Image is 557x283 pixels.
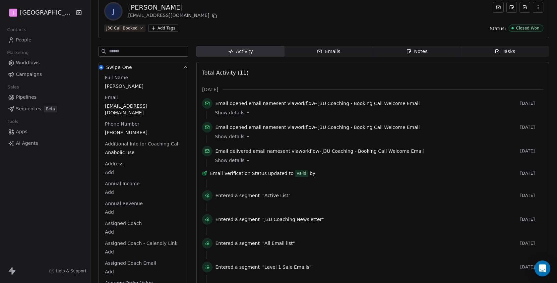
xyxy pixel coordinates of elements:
span: Annual Income [103,180,141,187]
span: Add [105,209,182,215]
span: J [105,3,121,19]
span: Anabolic use [105,149,182,156]
span: Email delivered [215,148,251,154]
span: Status: [490,25,506,32]
a: Apps [5,126,85,137]
span: Additional Info for Coaching Call [103,141,181,147]
span: Email opened [215,101,247,106]
span: Swipe One [106,64,132,71]
span: by [310,170,315,177]
span: Entered a segment [215,264,260,270]
span: [DATE] [520,193,543,198]
span: [DATE] [520,125,543,130]
div: valid [297,170,306,177]
span: Tools [5,117,21,127]
span: [DATE] [520,101,543,106]
span: Email Verification Status [210,170,267,177]
span: [PHONE_NUMBER] [105,129,182,136]
a: Show details [215,109,539,116]
span: Add [105,249,182,255]
button: Add Tags [148,25,178,32]
span: Annual Revenue [103,200,144,207]
span: J [13,9,14,16]
span: Add [105,189,182,196]
span: [DATE] [202,86,218,93]
div: [EMAIL_ADDRESS][DOMAIN_NAME] [128,12,218,20]
span: Address [103,160,125,167]
span: "Active List" [262,192,290,199]
div: [PERSON_NAME] [128,3,218,12]
a: Help & Support [49,268,86,274]
a: Campaigns [5,69,85,80]
span: AI Agents [16,140,38,147]
span: email name sent via workflow - [215,100,419,107]
span: [DATE] [520,241,543,246]
span: Contacts [4,25,29,35]
span: Show details [215,157,244,164]
span: Add [105,268,182,275]
span: Assigned Coach [103,220,143,227]
span: Workflows [16,59,40,66]
span: Total Activity (11) [202,70,248,76]
span: updated to [268,170,293,177]
span: Entered a segment [215,240,260,247]
span: Apps [16,128,28,135]
div: Emails [317,48,340,55]
span: [DATE] [520,171,543,176]
span: Help & Support [56,268,86,274]
span: [DATE] [520,217,543,222]
div: Notes [406,48,427,55]
a: Workflows [5,57,85,68]
a: Show details [215,157,539,164]
span: J3U Coaching - Booking Call Welcome Email [323,148,424,154]
span: J3U Coaching - Booking Call Welcome Email [318,125,420,130]
span: Show details [215,109,244,116]
button: Swipe OneSwipe One [99,62,188,74]
a: SequencesBeta [5,103,85,114]
div: Open Intercom Messenger [534,260,550,276]
a: Pipelines [5,92,85,103]
span: Campaigns [16,71,42,78]
span: Add [105,169,182,176]
button: J[GEOGRAPHIC_DATA] [8,7,72,18]
span: [PERSON_NAME] [105,83,182,89]
span: Email opened [215,125,247,130]
span: Sales [5,82,22,92]
span: "All Email list" [262,240,295,247]
span: Entered a segment [215,216,260,223]
span: [GEOGRAPHIC_DATA] [20,8,74,17]
a: People [5,34,85,45]
span: [DATE] [520,264,543,270]
a: AI Agents [5,138,85,149]
a: Show details [215,133,539,140]
span: Phone Number [103,121,141,127]
span: Add [105,229,182,235]
img: Swipe One [99,65,103,70]
div: J3C Call Booked [106,25,137,31]
span: J3U Coaching - Booking Call Welcome Email [318,101,420,106]
span: Email [103,94,119,101]
span: email name sent via workflow - [215,148,424,154]
span: email name sent via workflow - [215,124,419,131]
span: Full Name [103,74,129,81]
span: Entered a segment [215,192,260,199]
span: "Level 1 Sale Emails" [262,264,311,270]
span: Pipelines [16,94,36,101]
span: Assigned Coach - Calendly Link [103,240,179,247]
span: Marketing [4,48,31,58]
span: Beta [44,106,57,112]
span: Assigned Coach Email [103,260,157,266]
div: Closed Won [516,26,539,30]
span: People [16,36,31,43]
span: "J3U Coaching Newsletter" [262,216,324,223]
span: [DATE] [520,148,543,154]
span: [EMAIL_ADDRESS][DOMAIN_NAME] [105,103,182,116]
span: Sequences [16,105,41,112]
span: Show details [215,133,244,140]
div: Tasks [495,48,515,55]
